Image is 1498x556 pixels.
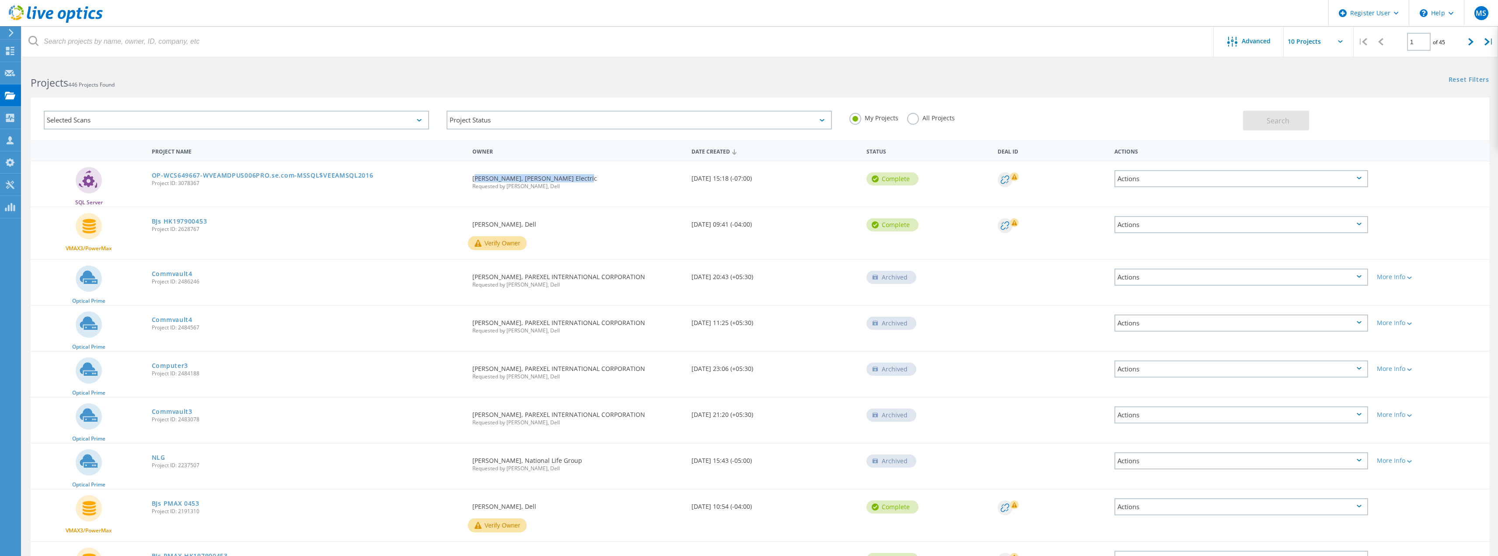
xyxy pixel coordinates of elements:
[1242,38,1271,44] span: Advanced
[849,113,898,121] label: My Projects
[472,184,682,189] span: Requested by [PERSON_NAME], Dell
[1267,116,1289,126] span: Search
[687,161,862,190] div: [DATE] 15:18 (-07:00)
[152,218,207,224] a: BJs HK197900453
[468,143,687,159] div: Owner
[72,390,105,395] span: Optical Prime
[1354,26,1372,57] div: |
[468,306,687,342] div: [PERSON_NAME], PAREXEL INTERNATIONAL CORPORATION
[472,328,682,333] span: Requested by [PERSON_NAME], Dell
[1377,274,1485,280] div: More Info
[687,306,862,335] div: [DATE] 11:25 (+05:30)
[468,352,687,388] div: [PERSON_NAME], PAREXEL INTERNATIONAL CORPORATION
[1476,10,1486,17] span: MS
[152,271,192,277] a: Commvault4
[72,298,105,304] span: Optical Prime
[152,181,464,186] span: Project ID: 3078367
[1377,412,1485,418] div: More Info
[152,509,464,514] span: Project ID: 2191310
[1114,170,1368,187] div: Actions
[72,436,105,441] span: Optical Prime
[472,466,682,471] span: Requested by [PERSON_NAME], Dell
[866,409,916,422] div: Archived
[72,344,105,350] span: Optical Prime
[1114,315,1368,332] div: Actions
[72,482,105,487] span: Optical Prime
[447,111,832,129] div: Project Status
[866,363,916,376] div: Archived
[66,246,112,251] span: VMAX3/PowerMax
[152,172,374,178] a: OP-WCS649667-WVEAMDPUS006PRO.se.com-MSSQL$VEEAMSQL2016
[68,81,115,88] span: 446 Projects Found
[152,363,188,369] a: Computer3
[152,317,192,323] a: Commvault4
[75,200,103,205] span: SQL Server
[1377,320,1485,326] div: More Info
[866,172,918,185] div: Complete
[472,282,682,287] span: Requested by [PERSON_NAME], Dell
[907,113,955,121] label: All Projects
[1114,216,1368,233] div: Actions
[1480,26,1498,57] div: |
[1420,9,1428,17] svg: \n
[1377,366,1485,372] div: More Info
[468,444,687,480] div: [PERSON_NAME], National Life Group
[472,420,682,425] span: Requested by [PERSON_NAME], Dell
[1114,406,1368,423] div: Actions
[152,409,192,415] a: Commvault3
[152,455,165,461] a: NLG
[866,455,916,468] div: Archived
[687,444,862,472] div: [DATE] 15:43 (-05:00)
[152,325,464,330] span: Project ID: 2484567
[1449,77,1489,84] a: Reset Filters
[1114,498,1368,515] div: Actions
[468,207,687,236] div: [PERSON_NAME], Dell
[1114,452,1368,469] div: Actions
[1243,111,1309,130] button: Search
[152,417,464,422] span: Project ID: 2483078
[152,227,464,232] span: Project ID: 2628767
[147,143,468,159] div: Project Name
[44,111,429,129] div: Selected Scans
[1110,143,1372,159] div: Actions
[866,500,918,514] div: Complete
[866,271,916,284] div: Archived
[1433,38,1445,46] span: of 45
[1114,360,1368,378] div: Actions
[687,207,862,236] div: [DATE] 09:41 (-04:00)
[66,528,112,533] span: VMAX3/PowerMax
[31,76,68,90] b: Projects
[22,26,1214,57] input: Search projects by name, owner, ID, company, etc
[1114,269,1368,286] div: Actions
[468,236,527,250] button: Verify Owner
[468,490,687,518] div: [PERSON_NAME], Dell
[472,374,682,379] span: Requested by [PERSON_NAME], Dell
[9,18,103,24] a: Live Optics Dashboard
[152,463,464,468] span: Project ID: 2237507
[687,260,862,289] div: [DATE] 20:43 (+05:30)
[866,317,916,330] div: Archived
[993,143,1110,159] div: Deal Id
[152,371,464,376] span: Project ID: 2484188
[468,398,687,434] div: [PERSON_NAME], PAREXEL INTERNATIONAL CORPORATION
[468,161,687,198] div: [PERSON_NAME], [PERSON_NAME] Electric
[468,518,527,532] button: Verify Owner
[468,260,687,296] div: [PERSON_NAME], PAREXEL INTERNATIONAL CORPORATION
[152,500,199,507] a: BJs PMAX 0453
[862,143,993,159] div: Status
[866,218,918,231] div: Complete
[687,398,862,427] div: [DATE] 21:20 (+05:30)
[687,352,862,381] div: [DATE] 23:06 (+05:30)
[152,279,464,284] span: Project ID: 2486246
[687,143,862,159] div: Date Created
[1377,458,1485,464] div: More Info
[687,490,862,518] div: [DATE] 10:54 (-04:00)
